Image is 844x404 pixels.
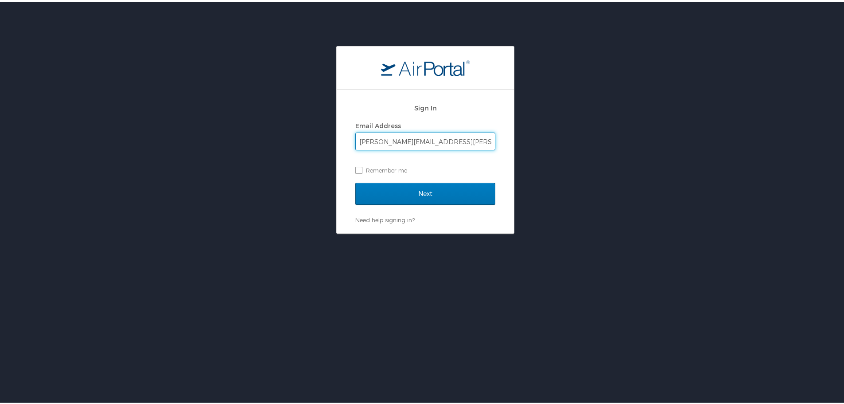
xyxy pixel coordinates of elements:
a: Need help signing in? [355,215,415,222]
h2: Sign In [355,101,495,111]
input: Next [355,181,495,203]
img: logo [381,58,470,74]
label: Remember me [355,162,495,175]
label: Email Address [355,120,401,128]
